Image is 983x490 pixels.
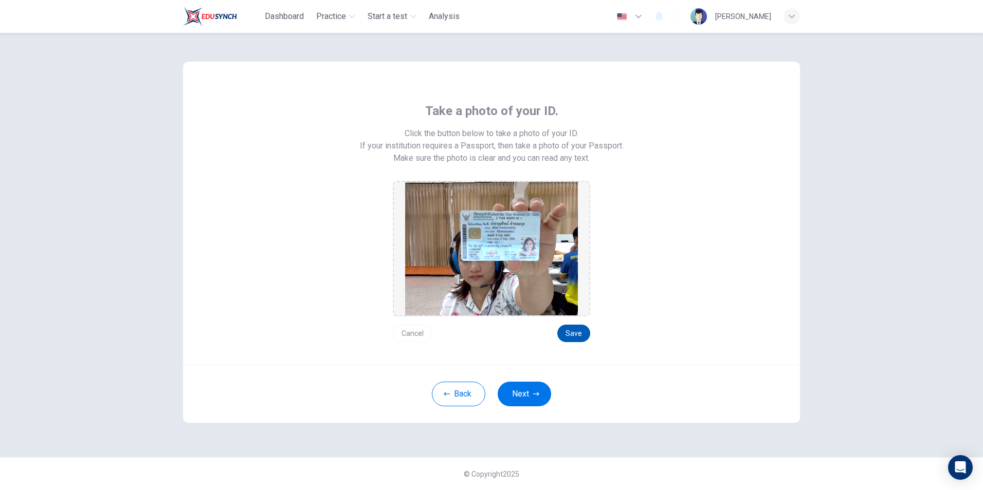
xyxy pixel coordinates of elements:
[405,182,578,315] img: preview screemshot
[393,152,590,164] span: Make sure the photo is clear and you can read any text.
[316,10,346,23] span: Practice
[948,455,973,480] div: Open Intercom Messenger
[393,325,432,342] button: Cancel
[183,6,237,27] img: Train Test logo
[429,10,460,23] span: Analysis
[363,7,421,26] button: Start a test
[498,382,551,406] button: Next
[312,7,359,26] button: Practice
[432,382,485,406] button: Back
[265,10,304,23] span: Dashboard
[557,325,590,342] button: Save
[261,7,308,26] button: Dashboard
[615,13,628,21] img: en
[425,7,464,26] button: Analysis
[183,6,261,27] a: Train Test logo
[360,127,624,152] span: Click the button below to take a photo of your ID. If your institution requires a Passport, then ...
[425,103,558,119] span: Take a photo of your ID.
[690,8,707,25] img: Profile picture
[368,10,407,23] span: Start a test
[464,470,519,478] span: © Copyright 2025
[715,10,771,23] div: [PERSON_NAME]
